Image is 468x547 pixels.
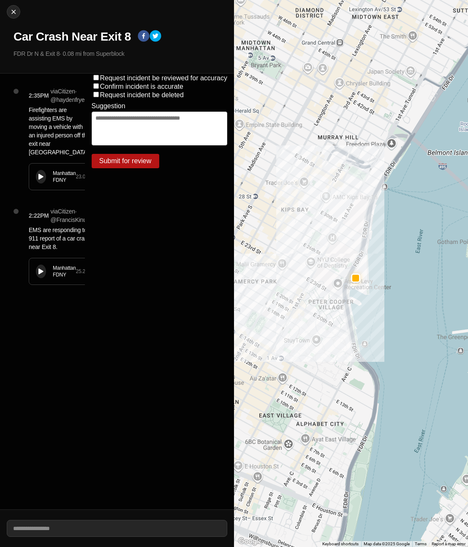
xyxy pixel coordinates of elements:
[100,91,184,98] label: Request incident be deleted
[415,542,427,546] a: Terms (opens in new tab)
[76,173,90,180] div: 23.04 s
[51,207,96,224] p: via Citizen · @ FrancisKinuthia
[53,265,76,278] div: Manhattan FDNY
[53,170,76,183] div: Manhattan FDNY
[29,211,49,220] p: 2:22PM
[150,30,161,44] button: twitter
[92,102,125,110] label: Suggestion
[9,8,18,16] img: cancel
[14,49,227,58] p: FDR Dr N & Exit 8 · 0.08 mi from Superblock
[236,536,264,547] img: Google
[100,83,183,90] label: Confirm incident is accurate
[322,541,359,547] button: Keyboard shortcuts
[7,5,20,19] button: cancel
[14,29,131,44] h1: Car Crash Near Exit 8
[236,536,264,547] a: Open this area in Google Maps (opens a new window)
[100,74,228,82] label: Request incident be reviewed for accuracy
[364,542,410,546] span: Map data ©2025 Google
[432,542,465,546] a: Report a map error
[76,268,93,275] div: 25.209 s
[29,91,49,100] p: 2:35PM
[29,226,95,251] p: EMS are responding to a 911 report of a car crash near Exit 8.
[138,30,150,44] button: facebook
[92,154,159,168] button: Submit for review
[29,106,90,156] p: Firefighters are assisting EMS by moving a vehicle with an injured person off the exit near [GEOG...
[51,87,90,104] p: via Citizen · @ haydenfrye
